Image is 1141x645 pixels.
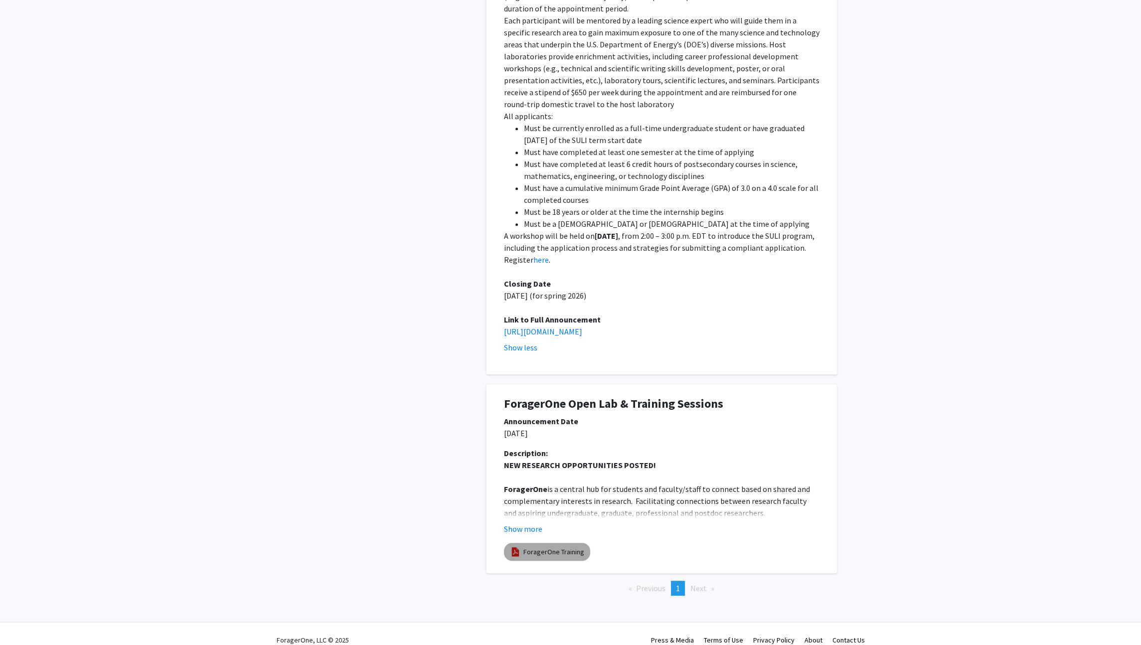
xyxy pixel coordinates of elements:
[832,636,865,645] a: Contact Us
[524,206,819,218] li: Must be 18 years or older at the time the internship begins
[504,290,819,302] p: [DATE] (for spring 2026)
[524,158,819,182] li: Must have completed at least 6 credit hours of postsecondary courses in science, mathematics, eng...
[504,415,819,427] div: Announcement Date
[524,122,819,146] li: Must be currently enrolled as a full-time undergraduate student or have graduated [DATE] of the S...
[504,14,819,110] p: Each participant will be mentored by a leading science expert who will guide them in a specific r...
[504,279,551,289] strong: Closing Date
[504,484,547,494] strong: ForagerOne
[504,230,819,266] p: A workshop will be held on , from 2:00 – 3:00 p.m. EDT to introduce the SULI program, including t...
[690,583,707,593] span: Next
[504,397,819,411] h1: ForagerOne Open Lab & Training Sessions
[504,326,582,336] a: [URL][DOMAIN_NAME]
[504,341,537,353] button: Show less
[504,460,656,470] strong: NEW RESEARCH OPPORTUNITIES POSTED!
[504,447,819,459] div: Description:
[504,483,819,519] p: is a central hub for students and faculty/staff to connect based on shared and complementary inte...
[704,636,743,645] a: Terms of Use
[533,255,549,265] a: here
[504,315,601,324] strong: Link to Full Announcement
[651,636,694,645] a: Press & Media
[524,146,819,158] li: Must have completed at least one semester at the time of applying
[523,547,584,557] a: ForagerOne Training
[676,583,680,593] span: 1
[636,583,665,593] span: Previous
[504,523,542,535] button: Show more
[7,600,42,638] iframe: Chat
[504,110,819,122] p: All applicants:
[510,546,521,557] img: pdf_icon.png
[524,182,819,206] li: Must have a cumulative minimum Grade Point Average (GPA) of 3.0 on a 4.0 scale for all completed ...
[524,218,819,230] li: Must be a [DEMOGRAPHIC_DATA] or [DEMOGRAPHIC_DATA] at the time of applying
[595,231,618,241] strong: [DATE]
[805,636,822,645] a: About
[753,636,795,645] a: Privacy Policy
[487,581,837,596] ul: Pagination
[504,427,819,439] p: [DATE]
